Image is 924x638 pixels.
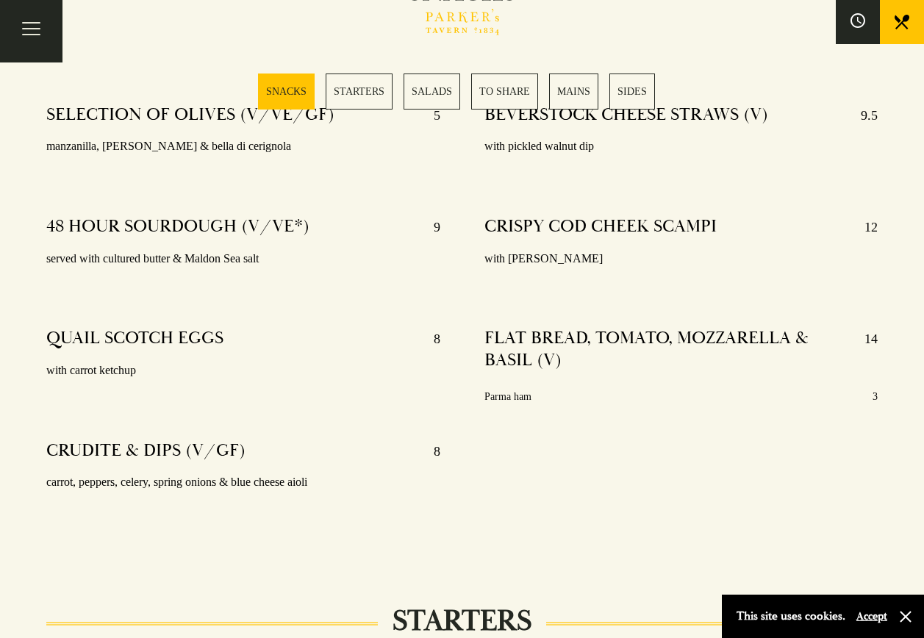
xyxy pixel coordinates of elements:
[737,606,845,627] p: This site uses cookies.
[609,74,655,110] a: 6 / 6
[898,609,913,624] button: Close and accept
[46,248,440,270] p: served with cultured butter & Maldon Sea salt
[484,136,878,157] p: with pickled walnut dip
[850,215,878,239] p: 12
[46,440,246,463] h4: CRUDITE & DIPS (V/GF)
[404,74,460,110] a: 3 / 6
[484,248,878,270] p: with [PERSON_NAME]
[46,472,440,493] p: carrot, peppers, celery, spring onions & blue cheese aioli
[873,387,878,406] p: 3
[46,215,309,239] h4: 48 HOUR SOURDOUGH (V/VE*)
[484,327,850,371] h4: FLAT BREAD, TOMATO, MOZZARELLA & BASIL (V)
[46,136,440,157] p: manzanilla, [PERSON_NAME] & bella di cerignola
[850,327,878,371] p: 14
[549,74,598,110] a: 5 / 6
[419,215,440,239] p: 9
[484,215,717,239] h4: CRISPY COD CHEEK SCAMPI
[471,74,538,110] a: 4 / 6
[856,609,887,623] button: Accept
[258,74,315,110] a: 1 / 6
[419,440,440,463] p: 8
[46,360,440,381] p: with carrot ketchup
[46,327,223,351] h4: QUAIL SCOTCH EGGS
[419,327,440,351] p: 8
[326,74,393,110] a: 2 / 6
[484,387,531,406] p: Parma ham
